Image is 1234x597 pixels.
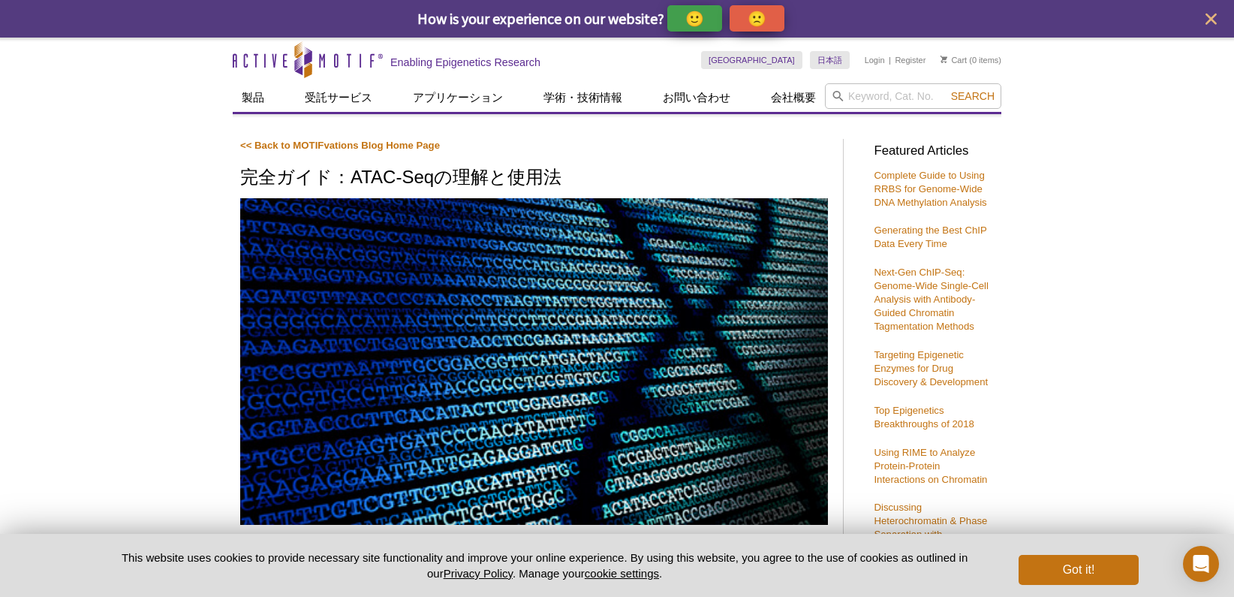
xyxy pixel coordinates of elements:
li: | [889,51,891,69]
a: 製品 [233,83,273,112]
a: Complete Guide to Using RRBS for Genome-Wide DNA Methylation Analysis [874,170,986,208]
a: Targeting Epigenetic Enzymes for Drug Discovery & Development [874,349,988,387]
span: How is your experience on our website? [417,9,664,28]
h1: 完全ガイド：ATAC-Seqの理解と使用法 [240,167,828,189]
h3: Featured Articles [874,145,994,158]
p: 🙁 [748,9,766,28]
a: Discussing Heterochromatin & Phase Separation with [PERSON_NAME] [874,502,987,553]
a: << Back to MOTIFvations Blog Home Page [240,140,440,151]
img: Your Cart [941,56,947,63]
input: Keyword, Cat. No. [825,83,1001,109]
button: Search [947,89,999,103]
a: お問い合わせ [654,83,739,112]
a: Next-Gen ChIP-Seq: Genome-Wide Single-Cell Analysis with Antibody-Guided Chromatin Tagmentation M... [874,267,988,332]
button: cookie settings [585,567,659,580]
a: Login [865,55,885,65]
a: 受託サービス [296,83,381,112]
a: 日本語 [810,51,850,69]
a: Top Epigenetics Breakthroughs of 2018 [874,405,974,430]
a: 学術・技術情報 [534,83,631,112]
div: Open Intercom Messenger [1183,546,1219,582]
a: Cart [941,55,967,65]
a: Register [895,55,925,65]
a: 会社概要 [762,83,825,112]
button: close [1202,10,1220,29]
li: (0 items) [941,51,1001,69]
a: アプリケーション [404,83,512,112]
p: This website uses cookies to provide necessary site functionality and improve your online experie... [95,550,994,581]
img: ATAC-Seq [240,198,828,525]
a: Generating the Best ChIP Data Every Time [874,225,986,249]
span: Search [951,90,995,102]
h2: Enabling Epigenetics Research [390,56,540,69]
button: Got it! [1019,555,1139,585]
a: Using RIME to Analyze Protein-Protein Interactions on Chromatin [874,447,987,485]
a: Privacy Policy [444,567,513,580]
p: 🙂 [685,9,704,28]
a: [GEOGRAPHIC_DATA] [701,51,802,69]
